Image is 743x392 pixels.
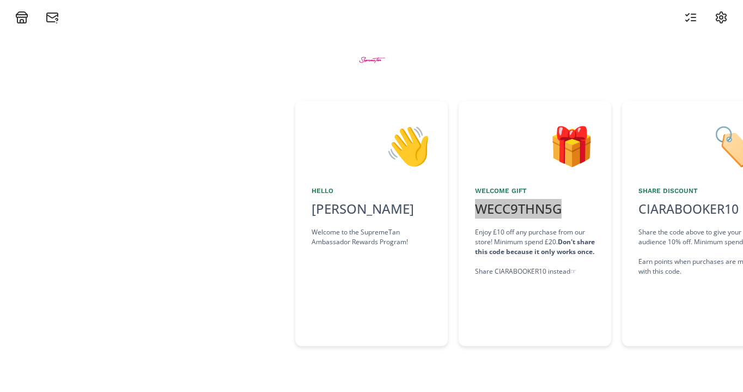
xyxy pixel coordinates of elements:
div: Hello [312,186,431,196]
div: CIARABOOKER10 [638,200,739,219]
div: Welcome to the SupremeTan Ambassador Rewards Program! [312,227,431,247]
div: 👋 [312,117,431,173]
img: BtZWWMaMEGZe [351,39,392,80]
div: 🎁 [475,117,595,173]
div: Welcome Gift [475,186,595,196]
div: Enjoy £10 off any purchase from our store! Minimum spend £20. Share CIARABOOKER10 instead ☞ [475,227,595,276]
div: [PERSON_NAME] [312,199,431,219]
strong: Don't share this code because it only works once. [475,237,595,256]
div: WECC9THN5G [468,199,568,219]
